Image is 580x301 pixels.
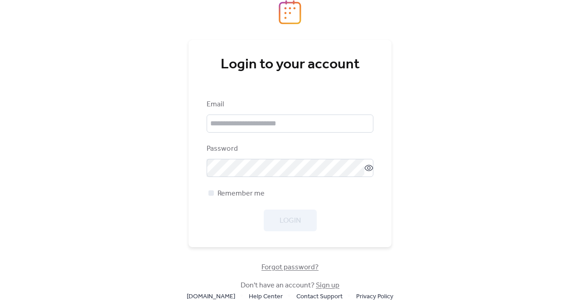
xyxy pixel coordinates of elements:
a: Forgot password? [261,265,319,270]
div: Login to your account [207,56,373,74]
span: Don't have an account? [241,280,339,291]
div: Password [207,143,372,154]
span: Forgot password? [261,262,319,273]
a: Sign up [316,278,339,292]
span: Remember me [217,188,265,199]
div: Email [207,99,372,110]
